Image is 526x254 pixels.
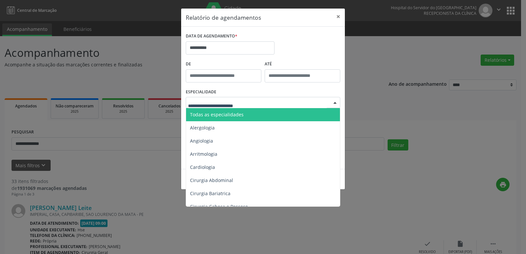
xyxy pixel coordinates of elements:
[190,177,233,183] span: Cirurgia Abdominal
[265,59,340,69] label: ATÉ
[186,59,261,69] label: De
[190,151,217,157] span: Arritmologia
[190,111,244,118] span: Todas as especialidades
[190,138,213,144] span: Angiologia
[186,31,237,41] label: DATA DE AGENDAMENTO
[190,190,230,196] span: Cirurgia Bariatrica
[186,13,261,22] h5: Relatório de agendamentos
[332,9,345,25] button: Close
[190,164,215,170] span: Cardiologia
[190,203,248,210] span: Cirurgia Cabeça e Pescoço
[186,87,216,97] label: ESPECIALIDADE
[190,125,215,131] span: Alergologia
